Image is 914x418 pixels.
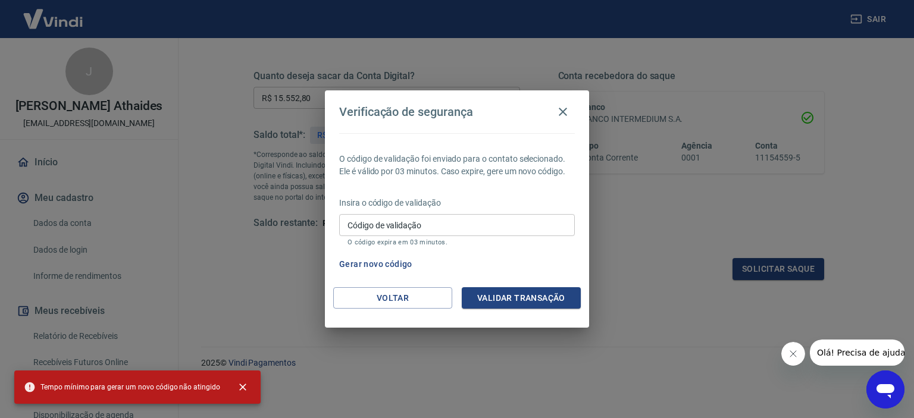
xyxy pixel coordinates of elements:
iframe: Botão para abrir a janela de mensagens [866,370,904,408]
h4: Verificação de segurança [339,105,473,119]
p: O código de validação foi enviado para o contato selecionado. Ele é válido por 03 minutos. Caso e... [339,153,575,178]
span: Olá! Precisa de ajuda? [7,8,100,18]
button: Gerar novo código [334,253,417,275]
button: Voltar [333,287,452,309]
iframe: Mensagem da empresa [810,340,904,366]
iframe: Fechar mensagem [781,342,805,366]
p: O código expira em 03 minutos. [348,238,566,246]
span: Tempo mínimo para gerar um novo código não atingido [24,381,220,393]
button: close [230,374,256,400]
button: Validar transação [462,287,581,309]
p: Insira o código de validação [339,197,575,209]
